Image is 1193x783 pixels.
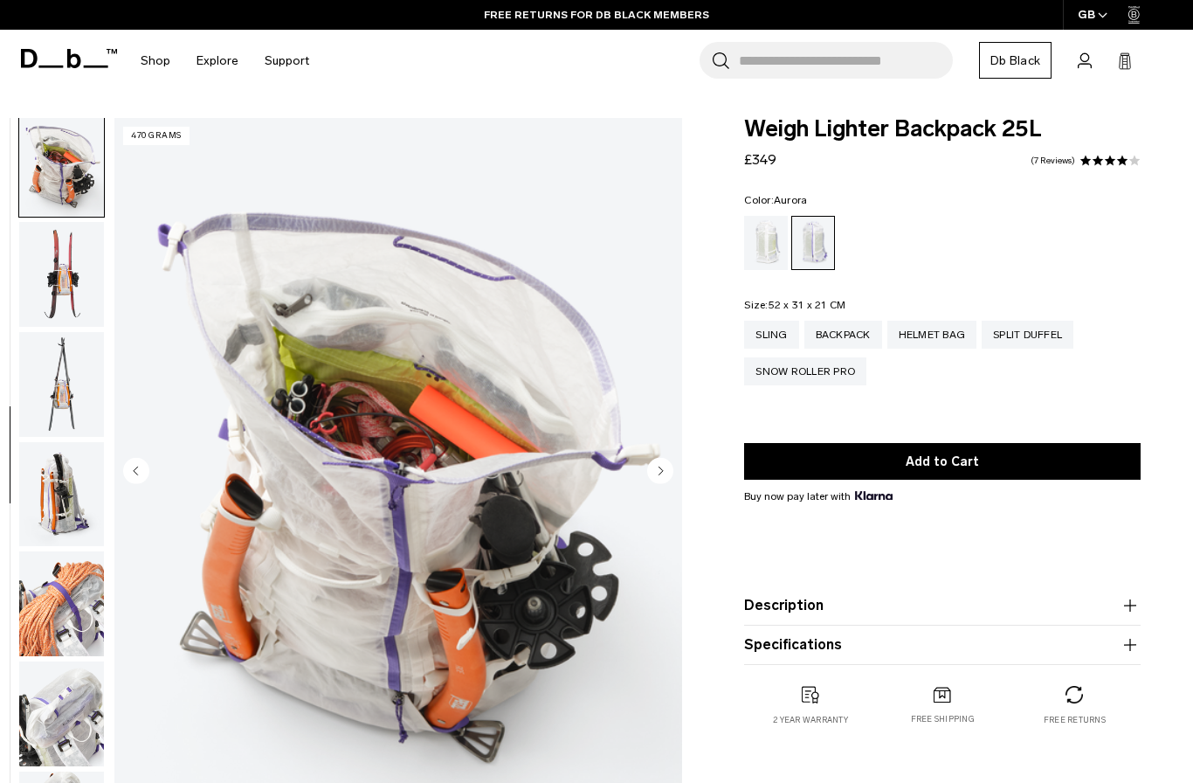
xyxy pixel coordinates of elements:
[744,300,845,310] legend: Size:
[484,7,709,23] a: FREE RETURNS FOR DB BLACK MEMBERS
[18,661,105,767] button: Weigh_Lighter_Backpack_25L_12.png
[791,216,835,270] a: Aurora
[141,30,170,92] a: Shop
[18,111,105,218] button: Weigh_Lighter_Backpack_25L_7.png
[744,443,1141,480] button: Add to Cart
[18,551,105,657] button: Weigh_Lighter_Backpack_25L_11.png
[19,551,104,656] img: Weigh_Lighter_Backpack_25L_11.png
[979,42,1052,79] a: Db Black
[774,194,808,206] span: Aurora
[773,714,848,726] p: 2 year warranty
[1044,714,1106,726] p: Free returns
[744,634,1141,655] button: Specifications
[19,332,104,437] img: Weigh_Lighter_Backpack_25L_9.png
[197,30,238,92] a: Explore
[19,222,104,327] img: Weigh_Lighter_Backpack_25L_8.png
[19,112,104,217] img: Weigh_Lighter_Backpack_25L_7.png
[1031,156,1075,165] a: 7 reviews
[123,458,149,488] button: Previous slide
[123,127,190,145] p: 470 grams
[855,491,893,500] img: {"height" => 20, "alt" => "Klarna"}
[647,458,673,488] button: Next slide
[744,195,807,205] legend: Color:
[744,595,1141,616] button: Description
[982,321,1073,349] a: Split Duffel
[769,299,846,311] span: 52 x 31 x 21 CM
[744,118,1141,141] span: Weigh Lighter Backpack 25L
[265,30,309,92] a: Support
[18,221,105,328] button: Weigh_Lighter_Backpack_25L_8.png
[19,442,104,547] img: Weigh_Lighter_Backpack_25L_10.png
[19,662,104,766] img: Weigh_Lighter_Backpack_25L_12.png
[128,30,322,92] nav: Main Navigation
[744,216,788,270] a: Diffusion
[887,321,977,349] a: Helmet Bag
[804,321,882,349] a: Backpack
[18,331,105,438] button: Weigh_Lighter_Backpack_25L_9.png
[744,489,893,504] span: Buy now pay later with
[744,357,866,385] a: Snow Roller Pro
[744,321,798,349] a: Sling
[18,441,105,548] button: Weigh_Lighter_Backpack_25L_10.png
[744,151,776,168] span: £349
[911,713,975,725] p: Free shipping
